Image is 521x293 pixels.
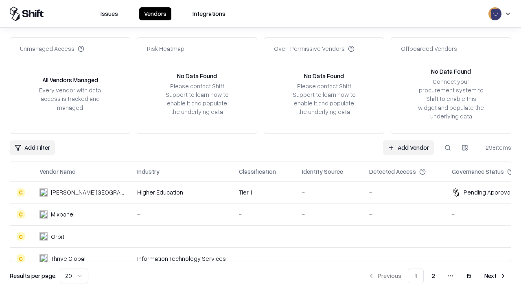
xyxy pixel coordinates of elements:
div: Governance Status [452,167,504,176]
div: No Data Found [177,72,217,80]
div: - [239,254,289,263]
img: Mixpanel [39,210,48,219]
div: - [239,232,289,241]
div: Identity Source [302,167,343,176]
div: Classification [239,167,276,176]
div: Detected Access [369,167,416,176]
button: Vendors [139,7,171,20]
div: - [302,254,356,263]
div: C [17,210,25,219]
div: Please contact Shift Support to learn how to enable it and populate the underlying data [290,82,358,116]
div: - [369,210,439,219]
div: - [302,232,356,241]
img: Reichman University [39,188,48,197]
div: Over-Permissive Vendors [274,44,355,53]
button: Next [479,269,511,283]
div: - [369,254,439,263]
button: 15 [460,269,478,283]
div: - [302,188,356,197]
div: Risk Heatmap [147,44,184,53]
nav: pagination [363,269,511,283]
div: C [17,188,25,197]
div: Offboarded Vendors [401,44,457,53]
img: Thrive Global [39,254,48,262]
div: - [137,232,226,241]
div: No Data Found [304,72,344,80]
button: 2 [425,269,442,283]
div: [PERSON_NAME][GEOGRAPHIC_DATA] [51,188,124,197]
div: Please contact Shift Support to learn how to enable it and populate the underlying data [163,82,231,116]
div: Orbit [51,232,64,241]
div: Every vendor with data access is tracked and managed [36,86,104,112]
p: Results per page: [10,271,57,280]
div: Vendor Name [39,167,75,176]
div: Mixpanel [51,210,74,219]
a: Add Vendor [383,140,434,155]
div: All Vendors Managed [42,76,98,84]
div: Information Technology Services [137,254,226,263]
div: - [302,210,356,219]
div: 298 items [479,143,511,152]
button: Issues [96,7,123,20]
div: - [369,188,439,197]
div: - [369,232,439,241]
button: Integrations [188,7,230,20]
div: Pending Approval [464,188,512,197]
div: Industry [137,167,160,176]
div: Tier 1 [239,188,289,197]
div: - [239,210,289,219]
div: Higher Education [137,188,226,197]
div: No Data Found [431,67,471,76]
button: 1 [408,269,424,283]
div: - [137,210,226,219]
button: Add Filter [10,140,55,155]
div: C [17,254,25,262]
div: Unmanaged Access [20,44,84,53]
div: C [17,232,25,241]
img: Orbit [39,232,48,241]
div: Thrive Global [51,254,85,263]
div: Connect your procurement system to Shift to enable this widget and populate the underlying data [417,77,485,120]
